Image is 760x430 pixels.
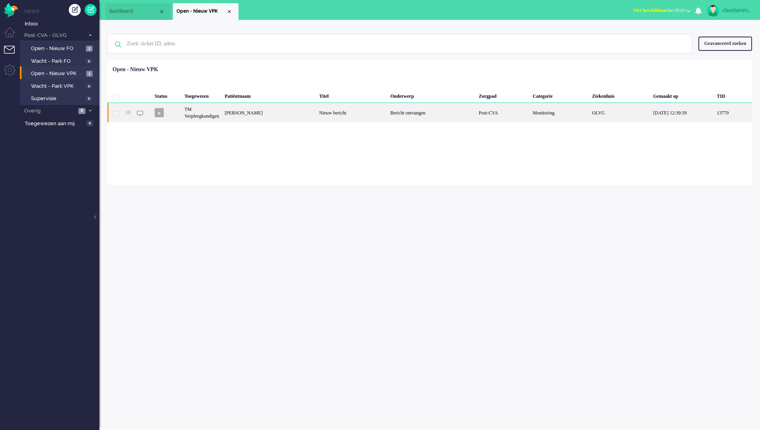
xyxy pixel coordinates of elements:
[714,103,752,122] div: 13779
[182,103,222,122] div: TM Verpleegkundigen
[86,46,93,52] span: 3
[476,103,530,122] div: Post-CVA
[25,20,99,28] span: Inbox
[222,87,316,103] div: Patiëntnaam
[107,103,752,122] div: 13779
[108,34,128,55] img: ic-search-icon.svg
[23,94,99,103] a: Supervisie 0
[23,32,85,39] span: Post-CVA - OLVG
[4,3,18,17] img: flow_omnibird.svg
[31,83,83,90] span: Wacht - Park VPK
[155,108,164,117] span: o
[105,3,171,20] li: Dashboard
[23,56,99,65] a: Wacht - Park FO 0
[86,71,93,77] span: 1
[85,83,93,89] span: 0
[706,5,752,17] a: claudiammsc
[176,8,226,15] span: Open - Nieuw VPK
[4,27,22,45] li: Dashboard menu
[112,66,158,74] div: Open - Nieuw VPK
[31,58,83,65] span: Wacht - Park FO
[31,70,84,77] span: Open - Nieuw VPK
[137,110,143,117] img: ic_chat_grey.svg
[633,8,668,13] span: Niet beschikbaar
[388,103,476,122] div: Bericht ontvangen
[69,4,81,16] div: Creëer ticket
[388,87,476,103] div: Onderwerp
[85,96,93,102] span: 0
[714,87,752,103] div: TID
[4,5,18,11] a: Omnidesk
[85,58,93,64] span: 0
[23,44,99,52] a: Open - Nieuw FO 3
[121,34,681,53] input: Zoek: ticket ID, adres
[23,119,99,128] a: Toegewezen aan mij 0
[650,87,714,103] div: Gemaakt op
[152,87,182,103] div: Status
[633,8,685,13] span: for 05:03
[476,87,530,103] div: Zorgpad
[698,37,752,50] div: Geavanceerd zoeken
[650,103,714,122] div: [DATE] 12:39:39
[85,4,97,16] a: Quick Ticket
[722,6,752,14] div: claudiammsc
[31,95,83,103] span: Supervisie
[4,46,22,64] li: Tickets menu
[707,5,719,17] img: avatar
[23,69,99,77] a: Open - Nieuw VPK 1
[25,120,84,128] span: Toegewezen aan mij
[589,103,651,122] div: OLVG
[316,87,388,103] div: Titel
[226,8,233,15] div: Close tab
[589,87,651,103] div: Ziekenhuis
[159,8,165,15] div: Close tab
[182,87,222,103] div: Toegewezen
[222,103,316,122] div: [PERSON_NAME]
[23,81,99,90] a: Wacht - Park VPK 0
[628,2,695,20] li: Niet beschikbaarfor 05:03
[628,5,695,16] button: Niet beschikbaarfor 05:03
[78,108,85,114] span: 6
[530,103,589,122] div: Monitoring
[23,107,76,115] span: Overig
[23,19,99,28] a: Inbox
[86,120,93,126] span: 0
[173,3,238,20] li: View
[530,87,589,103] div: Categorie
[24,8,99,15] li: Views
[4,64,22,82] li: Admin menu
[316,103,388,122] div: Nieuw bericht
[109,8,159,15] span: dashboard
[31,45,84,52] span: Open - Nieuw FO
